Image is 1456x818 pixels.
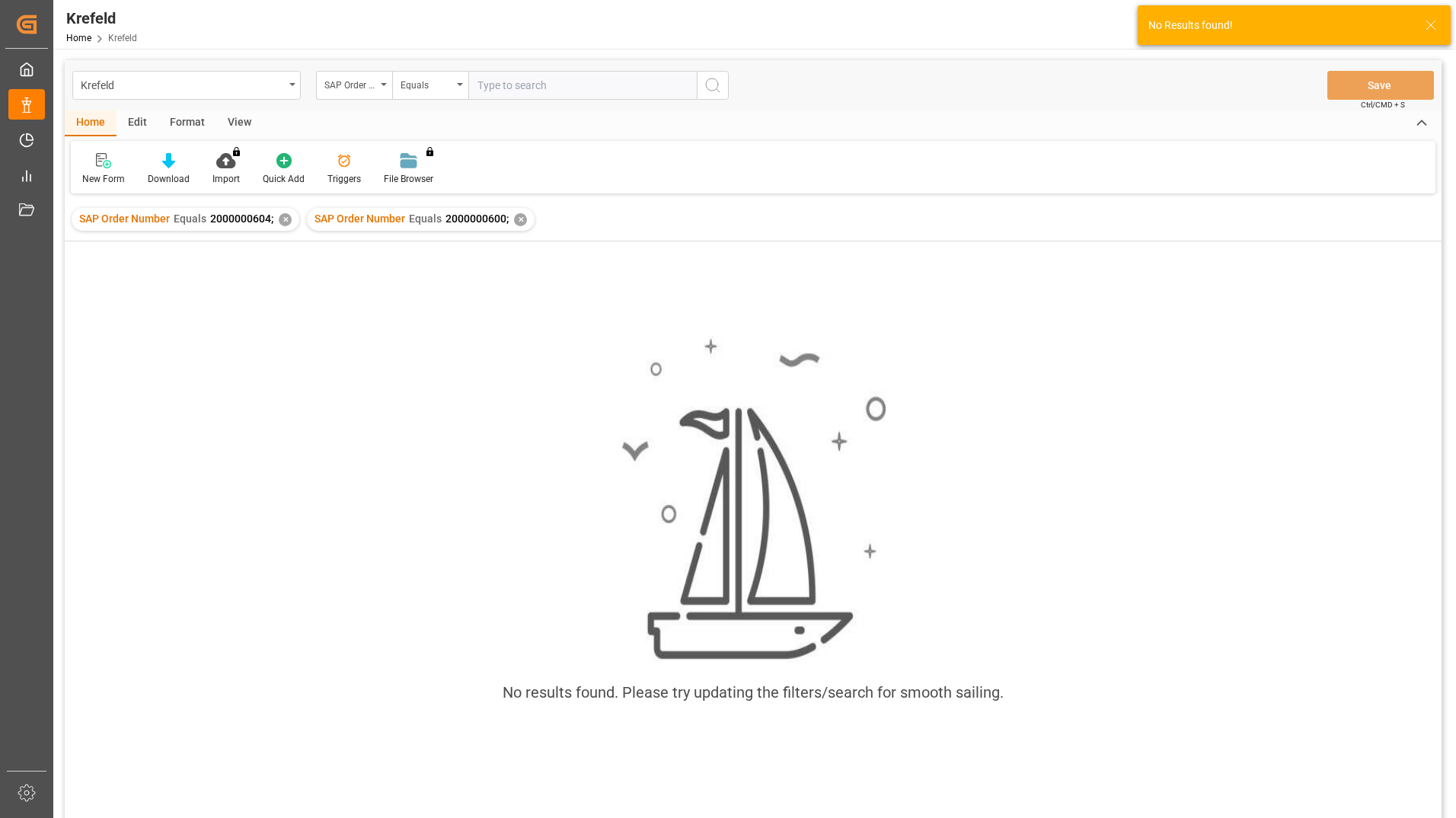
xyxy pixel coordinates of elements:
div: Format [158,110,216,136]
input: Type to search [468,71,697,100]
img: smooth_sailing.jpeg [620,336,886,663]
div: Equals [401,75,452,92]
div: No Results found! [1148,18,1410,34]
span: SAP Order Number [315,212,405,225]
div: Home [65,110,117,136]
div: ✕ [514,213,527,226]
button: search button [697,71,729,100]
span: Ctrl/CMD + S [1361,99,1405,110]
span: SAP Order Number [79,212,170,225]
div: Krefeld [66,7,137,30]
div: No results found. Please try updating the filters/search for smooth sailing. [503,681,1004,704]
span: Equals [174,212,206,225]
div: View [216,110,263,136]
div: Quick Add [263,172,305,186]
div: ✕ [279,213,292,226]
div: Download [148,172,190,186]
div: Triggers [327,172,361,186]
a: Home [66,33,91,43]
button: open menu [316,71,392,100]
div: New Form [82,172,125,186]
button: open menu [72,71,301,100]
button: Save [1327,71,1434,100]
button: open menu [392,71,468,100]
div: Krefeld [81,75,284,94]
div: Edit [117,110,158,136]
div: SAP Order Number [324,75,376,92]
span: Equals [409,212,442,225]
span: 2000000600; [445,212,509,225]
span: 2000000604; [210,212,273,225]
